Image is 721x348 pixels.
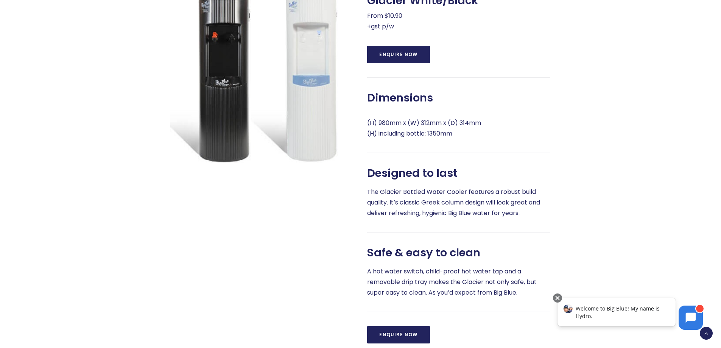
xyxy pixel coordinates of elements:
a: Enquire Now [367,326,430,343]
p: (H) 980mm x (W) 312mm x (D) 314mm (H) including bottle: 1350mm [367,118,550,139]
p: From $10.90 +gst p/w [367,11,550,32]
p: The Glacier Bottled Water Cooler features a robust build quality. It’s classic Greek column desig... [367,187,550,218]
span: Designed to last [367,167,458,180]
p: A hot water switch, child-proof hot water tap and a removable drip tray makes the Glacier not onl... [367,266,550,298]
iframe: Chatbot [550,292,710,337]
a: Enquire Now [367,46,430,63]
span: Dimensions [367,91,433,105]
span: Safe & easy to clean [367,246,480,259]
